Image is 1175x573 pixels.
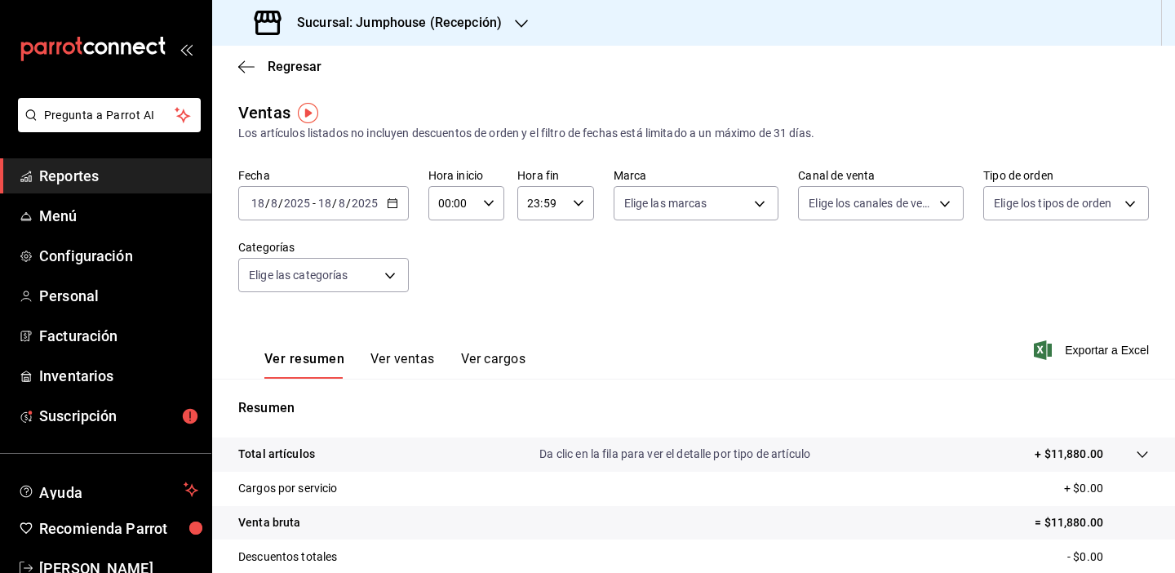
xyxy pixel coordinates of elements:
span: Menú [39,205,198,227]
input: -- [317,197,332,210]
button: open_drawer_menu [180,42,193,56]
p: = $11,880.00 [1035,514,1149,531]
p: + $11,880.00 [1035,446,1103,463]
input: ---- [283,197,311,210]
label: Hora inicio [428,170,504,181]
label: Marca [614,170,779,181]
h3: Sucursal: Jumphouse (Recepción) [284,13,502,33]
p: Total artículos [238,446,315,463]
span: / [265,197,270,210]
button: Pregunta a Parrot AI [18,98,201,132]
label: Canal de venta [798,170,964,181]
div: navigation tabs [264,351,525,379]
button: Ver cargos [461,351,526,379]
span: Pregunta a Parrot AI [44,107,175,124]
p: Descuentos totales [238,549,337,566]
button: Regresar [238,59,321,74]
label: Categorías [238,242,409,253]
span: Configuración [39,245,198,267]
label: Hora fin [517,170,593,181]
span: / [332,197,337,210]
span: Facturación [39,325,198,347]
p: Cargos por servicio [238,480,338,497]
span: Elige las marcas [624,195,707,211]
span: Reportes [39,165,198,187]
span: Ayuda [39,480,177,500]
input: -- [338,197,346,210]
a: Pregunta a Parrot AI [11,118,201,135]
p: Venta bruta [238,514,300,531]
span: - [313,197,316,210]
span: Regresar [268,59,321,74]
span: Personal [39,285,198,307]
span: / [278,197,283,210]
img: Tooltip marker [298,103,318,123]
label: Fecha [238,170,409,181]
p: + $0.00 [1064,480,1149,497]
input: ---- [351,197,379,210]
p: Resumen [238,398,1149,418]
input: -- [251,197,265,210]
span: Elige los canales de venta [809,195,933,211]
label: Tipo de orden [983,170,1149,181]
p: - $0.00 [1067,549,1149,566]
button: Ver ventas [370,351,435,379]
input: -- [270,197,278,210]
span: Inventarios [39,365,198,387]
div: Ventas [238,100,290,125]
span: Recomienda Parrot [39,517,198,540]
span: Elige los tipos de orden [994,195,1111,211]
span: Suscripción [39,405,198,427]
p: Da clic en la fila para ver el detalle por tipo de artículo [539,446,810,463]
button: Ver resumen [264,351,344,379]
button: Exportar a Excel [1037,340,1149,360]
span: / [346,197,351,210]
span: Elige las categorías [249,267,348,283]
div: Los artículos listados no incluyen descuentos de orden y el filtro de fechas está limitado a un m... [238,125,1149,142]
